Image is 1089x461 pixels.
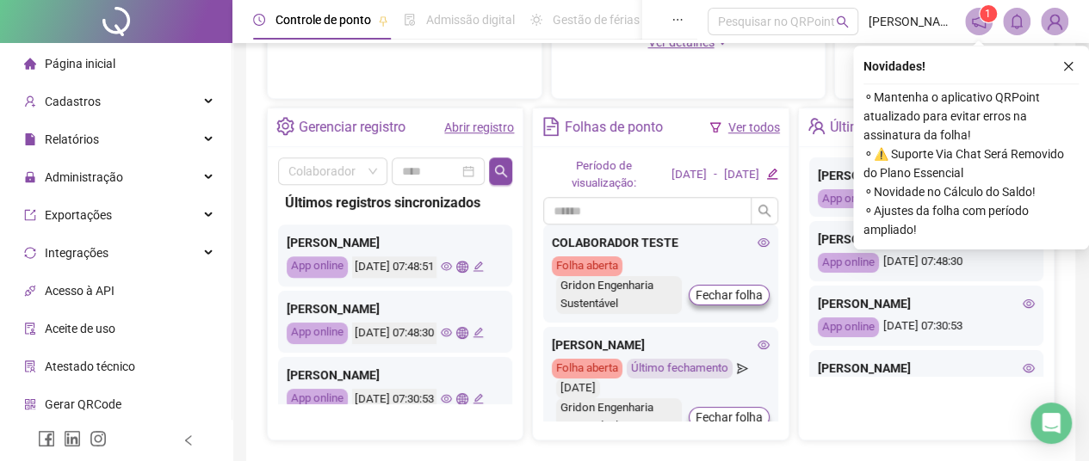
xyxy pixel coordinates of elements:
[24,95,36,108] span: user-add
[807,117,826,135] span: team
[441,261,452,272] span: eye
[863,201,1079,239] span: ⚬ Ajustes da folha com período ampliado!
[494,164,508,178] span: search
[287,323,348,344] div: App online
[253,14,265,26] span: clock-circle
[24,171,36,183] span: lock
[456,261,467,272] span: global
[671,166,707,184] div: [DATE]
[287,299,504,318] div: [PERSON_NAME]
[45,132,99,146] span: Relatórios
[45,57,115,71] span: Página inicial
[863,57,925,76] span: Novidades !
[696,286,763,304] span: Fechar folha
[530,14,542,26] span: sun
[456,393,467,404] span: global
[565,113,663,142] div: Folhas de ponto
[24,133,36,145] span: file
[863,182,1079,201] span: ⚬ Novidade no Cálculo do Saldo!
[45,360,135,373] span: Atestado técnico
[24,398,36,410] span: qrcode
[818,253,1035,273] div: [DATE] 07:48:30
[818,253,879,273] div: App online
[552,359,622,378] div: Folha aberta
[473,261,484,272] span: edit
[287,256,348,278] div: App online
[1062,60,1074,72] span: close
[24,323,36,335] span: audit
[552,233,769,252] div: COLABORADOR TESTE
[818,166,1035,185] div: [PERSON_NAME]
[299,113,405,142] div: Gerenciar registro
[541,117,560,135] span: file-text
[24,247,36,259] span: sync
[456,327,467,338] span: global
[473,327,484,338] span: edit
[980,5,997,22] sup: 1
[647,35,714,49] span: Ver detalhes
[758,339,770,351] span: eye
[276,117,294,135] span: setting
[473,393,484,404] span: edit
[737,359,748,378] span: send
[444,120,514,134] a: Abrir registro
[45,208,112,222] span: Exportações
[552,256,622,276] div: Folha aberta
[758,204,771,218] span: search
[352,323,436,344] div: [DATE] 07:48:30
[818,294,1035,313] div: [PERSON_NAME]
[24,360,36,372] span: solution
[556,378,600,398] div: [DATE]
[758,237,770,249] span: eye
[45,246,108,260] span: Integrações
[818,230,1035,249] div: [PERSON_NAME]
[818,189,1035,209] div: [DATE] 07:48:51
[352,389,436,410] div: [DATE] 07:30:53
[287,233,504,252] div: [PERSON_NAME]
[441,327,452,338] span: eye
[275,13,371,27] span: Controle de ponto
[24,285,36,297] span: api
[1030,403,1072,444] div: Open Intercom Messenger
[818,317,879,337] div: App online
[836,15,849,28] span: search
[1023,298,1035,310] span: eye
[985,8,991,20] span: 1
[90,430,107,447] span: instagram
[552,335,769,354] div: [PERSON_NAME]
[863,88,1079,144] span: ⚬ Mantenha o aplicativo QRPoint atualizado para evitar erros na assinatura da folha!
[818,359,1035,378] div: [PERSON_NAME]
[287,366,504,384] div: [PERSON_NAME]
[689,407,770,427] button: Fechar folha
[671,14,684,26] span: ellipsis
[553,13,640,27] span: Gestão de férias
[627,359,733,378] div: Último fechamento
[45,322,115,335] span: Aceite de uso
[24,209,36,221] span: export
[1009,14,1024,29] span: bell
[818,317,1035,337] div: [DATE] 07:30:53
[830,113,1021,142] div: Últimos registros sincronizados
[818,189,879,209] div: App online
[64,430,81,447] span: linkedin
[404,14,416,26] span: file-done
[38,430,55,447] span: facebook
[183,434,195,446] span: left
[45,397,121,411] span: Gerar QRCode
[1023,362,1035,374] span: eye
[556,276,681,314] div: Gridon Engenharia Sustentável
[287,389,348,410] div: App online
[285,192,505,213] div: Últimos registros sincronizados
[863,144,1079,182] span: ⚬ ⚠️ Suporte Via Chat Será Removido do Plano Essencial
[724,166,759,184] div: [DATE]
[647,35,728,49] a: Ver detalhes down
[441,393,452,404] span: eye
[24,58,36,70] span: home
[709,121,721,133] span: filter
[696,408,763,427] span: Fechar folha
[45,170,123,184] span: Administração
[378,15,388,26] span: pushpin
[426,13,515,27] span: Admissão digital
[352,256,436,278] div: [DATE] 07:48:51
[869,12,955,31] span: [PERSON_NAME] Sustentável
